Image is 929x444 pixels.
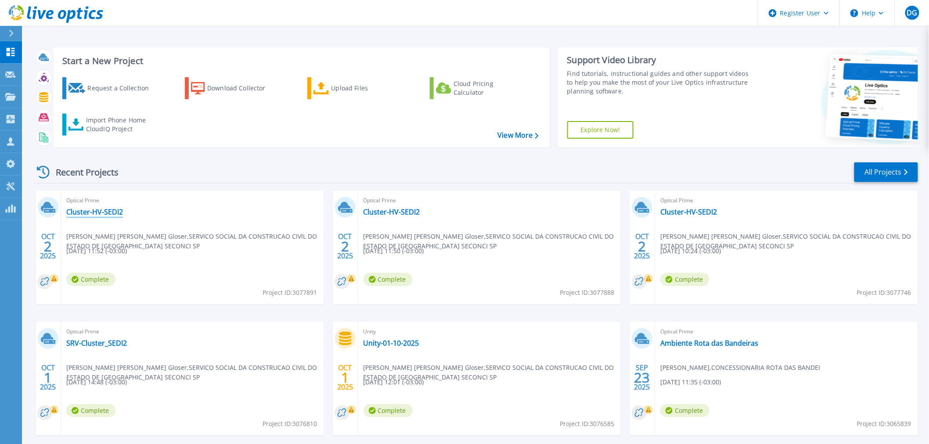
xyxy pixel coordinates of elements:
[454,79,524,97] div: Cloud Pricing Calculator
[660,327,913,337] span: Optical Prime
[331,79,402,97] div: Upload Files
[337,362,353,394] div: OCT 2025
[638,243,646,250] span: 2
[634,374,650,381] span: 23
[857,288,911,297] span: Project ID: 3077746
[66,196,319,205] span: Optical Prime
[364,273,413,286] span: Complete
[660,196,913,205] span: Optical Prime
[66,327,319,337] span: Optical Prime
[66,246,127,256] span: [DATE] 11:52 (-03:00)
[660,273,709,286] span: Complete
[364,377,424,387] span: [DATE] 12:01 (-03:00)
[66,404,115,417] span: Complete
[364,363,621,382] span: [PERSON_NAME] [PERSON_NAME] Gloser , SERVICO SOCIAL DA CONSTRUCAO CIVIL DO ESTADO DE [GEOGRAPHIC_...
[567,121,634,139] a: Explore Now!
[66,208,123,216] a: Cluster-HV-SEDI2
[364,246,424,256] span: [DATE] 11:50 (-03:00)
[341,243,349,250] span: 2
[40,362,56,394] div: OCT 2025
[634,230,651,262] div: OCT 2025
[907,9,917,16] span: DG
[364,232,621,251] span: [PERSON_NAME] [PERSON_NAME] Gloser , SERVICO SOCIAL DA CONSTRUCAO CIVIL DO ESTADO DE [GEOGRAPHIC_...
[44,243,52,250] span: 2
[62,77,160,99] a: Request a Collection
[40,230,56,262] div: OCT 2025
[560,288,614,297] span: Project ID: 3077888
[567,69,752,96] div: Find tutorials, instructional guides and other support videos to help you make the most of your L...
[660,404,709,417] span: Complete
[364,327,616,337] span: Unity
[364,208,420,216] a: Cluster-HV-SEDI2
[86,116,155,133] div: Import Phone Home CloudIQ Project
[567,54,752,66] div: Support Video Library
[341,374,349,381] span: 1
[263,288,317,297] span: Project ID: 3077891
[854,162,918,182] a: All Projects
[430,77,528,99] a: Cloud Pricing Calculator
[66,339,127,347] a: SRV-Cluster_SEDI2
[364,339,419,347] a: Unity-01-10-2025
[660,377,721,387] span: [DATE] 11:35 (-03:00)
[660,232,918,251] span: [PERSON_NAME] [PERSON_NAME] Gloser , SERVICO SOCIAL DA CONSTRUCAO CIVIL DO ESTADO DE [GEOGRAPHIC_...
[66,273,115,286] span: Complete
[62,56,538,66] h3: Start a New Project
[34,161,130,183] div: Recent Projects
[560,419,614,429] span: Project ID: 3076585
[337,230,353,262] div: OCT 2025
[364,196,616,205] span: Optical Prime
[207,79,277,97] div: Download Collector
[660,339,758,347] a: Ambiente Rota das Bandeiras
[185,77,283,99] a: Download Collector
[66,377,127,387] span: [DATE] 14:48 (-03:00)
[497,131,538,140] a: View More
[634,362,651,394] div: SEP 2025
[87,79,158,97] div: Request a Collection
[44,374,52,381] span: 1
[307,77,405,99] a: Upload Files
[660,246,721,256] span: [DATE] 10:24 (-03:00)
[857,419,911,429] span: Project ID: 3065839
[364,404,413,417] span: Complete
[66,232,324,251] span: [PERSON_NAME] [PERSON_NAME] Gloser , SERVICO SOCIAL DA CONSTRUCAO CIVIL DO ESTADO DE [GEOGRAPHIC_...
[660,363,820,372] span: [PERSON_NAME] , CONCESSIONARIA ROTA DAS BANDEI
[660,208,717,216] a: Cluster-HV-SEDI2
[263,419,317,429] span: Project ID: 3076810
[66,363,324,382] span: [PERSON_NAME] [PERSON_NAME] Gloser , SERVICO SOCIAL DA CONSTRUCAO CIVIL DO ESTADO DE [GEOGRAPHIC_...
